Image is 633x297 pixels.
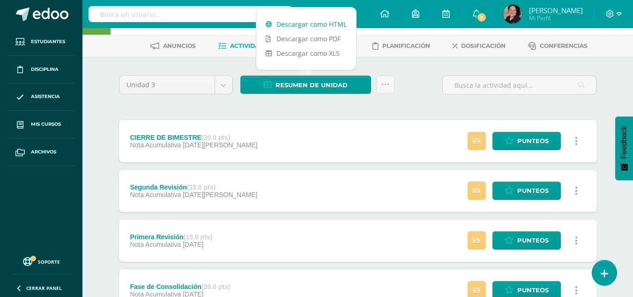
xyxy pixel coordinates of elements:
[256,31,356,46] a: Descargar como PDF
[201,283,230,290] strong: (20.0 pts)
[276,76,348,94] span: Resumen de unidad
[372,38,430,53] a: Planificación
[7,84,75,111] a: Asistencia
[218,38,271,53] a: Actividades
[517,182,549,199] span: Punteos
[130,233,212,241] div: Primera Revisión
[31,66,59,73] span: Disciplina
[31,93,60,100] span: Asistencia
[26,285,62,291] span: Cerrar panel
[492,132,561,150] a: Punteos
[163,42,196,49] span: Anuncios
[89,6,292,22] input: Busca un usuario...
[529,6,583,15] span: [PERSON_NAME]
[7,56,75,84] a: Disciplina
[11,255,71,267] a: Soporte
[183,191,257,198] span: [DATE][PERSON_NAME]
[453,38,506,53] a: Dosificación
[230,42,271,49] span: Actividades
[240,76,371,94] a: Resumen de unidad
[119,76,232,94] a: Unidad 3
[382,42,430,49] span: Planificación
[492,231,561,250] a: Punteos
[130,191,181,198] span: Nota Acumulativa
[127,76,208,94] span: Unidad 3
[615,116,633,180] button: Feedback - Mostrar encuesta
[31,121,61,128] span: Mis cursos
[461,42,506,49] span: Dosificación
[31,148,56,156] span: Archivos
[256,46,356,61] a: Descargar como XLS
[130,183,257,191] div: Segunda Revisión
[201,134,230,141] strong: (20.0 pts)
[517,232,549,249] span: Punteos
[503,5,522,23] img: da8b3bfaf1883b6ea3f5f8b0aab8d636.png
[492,182,561,200] a: Punteos
[7,111,75,138] a: Mis cursos
[477,12,487,23] span: 2
[256,17,356,31] a: Descargar como HTML
[31,38,65,46] span: Estudiantes
[7,28,75,56] a: Estudiantes
[7,138,75,166] a: Archivos
[130,141,181,149] span: Nota Acumulativa
[540,42,588,49] span: Conferencias
[528,38,588,53] a: Conferencias
[183,141,257,149] span: [DATE][PERSON_NAME]
[443,76,596,94] input: Busca la actividad aquí...
[130,134,257,141] div: CIERRE DE BIMESTRE
[184,233,212,241] strong: (15.0 pts)
[620,126,628,159] span: Feedback
[130,283,230,290] div: Fase de Consolidación
[529,14,583,22] span: Mi Perfil
[150,38,196,53] a: Anuncios
[38,259,60,265] span: Soporte
[183,241,203,248] span: [DATE]
[130,241,181,248] span: Nota Acumulativa
[187,183,216,191] strong: (15.0 pts)
[517,132,549,150] span: Punteos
